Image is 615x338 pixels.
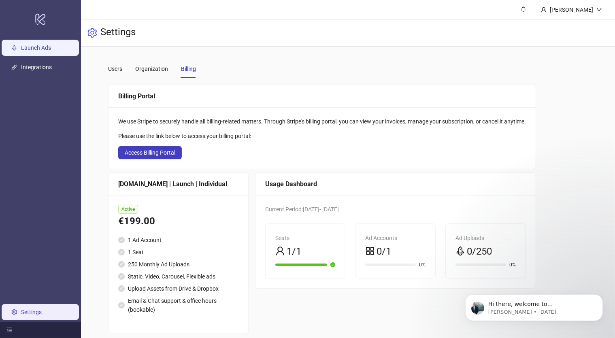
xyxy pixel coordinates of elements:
[118,296,238,314] li: Email & Chat support & office hours (bookable)
[330,262,335,267] span: check-circle
[265,179,526,189] div: Usage Dashboard
[118,132,526,140] div: Please use the link below to access your billing portal:
[87,28,97,38] span: setting
[118,179,238,189] div: [DOMAIN_NAME] | Launch | Individual
[275,234,336,242] div: Seats
[118,248,238,257] li: 1 Seat
[419,262,426,267] span: 0%
[118,272,238,281] li: Static, Video, Carousel, Flexible ads
[521,6,526,12] span: bell
[509,262,516,267] span: 0%
[118,285,125,292] span: check-circle
[275,246,285,256] span: user
[135,64,168,73] div: Organization
[118,146,182,159] button: Access Billing Portal
[21,45,51,51] a: Launch Ads
[21,64,52,70] a: Integrations
[467,244,492,259] span: 0/250
[547,5,596,14] div: [PERSON_NAME]
[365,234,426,242] div: Ad Accounts
[265,206,339,213] span: Current Period: [DATE] - [DATE]
[6,327,12,333] span: menu-fold
[118,91,526,101] div: Billing Portal
[287,244,301,259] span: 1/1
[118,260,238,269] li: 250 Monthly Ad Uploads
[181,64,196,73] div: Billing
[118,214,238,229] div: €199.00
[118,261,125,268] span: check-circle
[100,26,136,40] h3: Settings
[455,246,465,256] span: rocket
[118,205,138,214] span: Active
[118,249,125,255] span: check-circle
[365,246,375,256] span: appstore
[596,7,602,13] span: down
[377,244,391,259] span: 0/1
[453,277,615,334] iframe: Intercom notifications message
[21,309,42,315] a: Settings
[118,302,125,308] span: check-circle
[118,236,238,244] li: 1 Ad Account
[541,7,547,13] span: user
[455,234,516,242] div: Ad Uploads
[118,273,125,280] span: check-circle
[118,117,526,126] div: We use Stripe to securely handle all billing-related matters. Through Stripe's billing portal, yo...
[118,237,125,243] span: check-circle
[108,64,122,73] div: Users
[125,149,175,156] span: Access Billing Portal
[118,284,238,293] li: Upload Assets from Drive & Dropbox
